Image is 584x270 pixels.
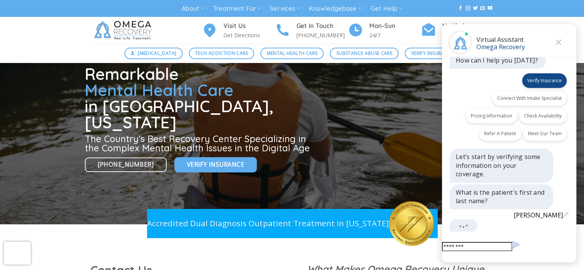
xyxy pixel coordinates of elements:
[296,31,348,40] p: [PHONE_NUMBER]
[138,50,176,57] span: [MEDICAL_DATA]
[267,50,318,57] span: Mental Health Care
[213,2,261,16] a: Treatment For
[309,2,362,16] a: Knowledgebase
[147,217,389,230] p: Accredited Dual Diagnosis Outpatient Treatment in [US_STATE]
[91,17,158,44] img: Omega Recovery
[223,21,275,31] h4: Visit Us
[182,2,204,16] a: About
[296,21,348,31] h4: Get In Touch
[195,50,248,57] span: Tech Addiction Care
[223,31,275,40] p: Get Directions
[187,160,244,169] span: Verify Insurance
[442,21,494,31] h4: Verify Insurance
[174,157,257,172] a: Verify Insurance
[85,157,167,172] a: [PHONE_NUMBER]
[260,48,324,59] a: Mental Health Care
[371,2,402,16] a: Get Help
[202,21,275,40] a: Visit Us Get Directions
[275,21,348,40] a: Get In Touch [PHONE_NUMBER]
[369,31,421,40] p: 24/7
[480,6,485,11] a: Send us an email
[421,21,494,40] a: Verify Insurance Begin Admissions
[330,48,399,59] a: Substance Abuse Care
[369,21,421,31] h4: Mon-Sun
[465,6,470,11] a: Follow on Instagram
[85,134,313,152] h3: The Country’s Best Recovery Center Specializing in the Complex Mental Health Issues in the Digita...
[85,80,233,100] span: Mental Health Care
[405,48,460,59] a: Verify Insurance
[85,66,313,131] h1: Remarkable in [GEOGRAPHIC_DATA], [US_STATE]
[124,48,183,59] a: [MEDICAL_DATA]
[189,48,255,59] a: Tech Addiction Care
[411,50,453,57] span: Verify Insurance
[270,2,300,16] a: Services
[473,6,478,11] a: Follow on Twitter
[458,6,463,11] a: Follow on Facebook
[98,160,154,169] span: [PHONE_NUMBER]
[488,6,492,11] a: Follow on YouTube
[336,50,392,57] span: Substance Abuse Care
